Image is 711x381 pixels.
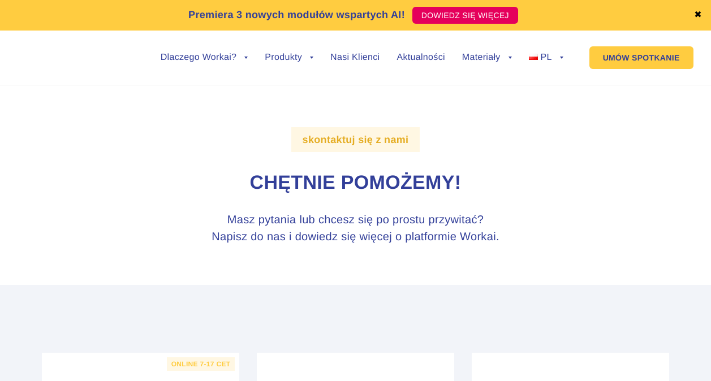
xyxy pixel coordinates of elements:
a: Nasi Klienci [330,53,380,62]
a: Dlaczego Workai? [161,53,248,62]
a: ✖ [694,11,702,20]
a: DOWIEDZ SIĘ WIĘCEJ [412,7,518,24]
p: Premiera 3 nowych modułów wspartych AI! [188,7,405,23]
a: UMÓW SPOTKANIE [589,46,693,69]
h1: Chętnie pomożemy! [42,170,670,196]
a: Materiały [462,53,512,62]
h3: Masz pytania lub chcesz się po prostu przywitać? Napisz do nas i dowiedz się więcej o platformie ... [144,211,568,245]
a: Aktualności [397,53,445,62]
span: PL [540,53,551,62]
label: skontaktuj się z nami [291,127,420,152]
a: Produkty [265,53,313,62]
label: online 7-17 CET [167,357,235,371]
